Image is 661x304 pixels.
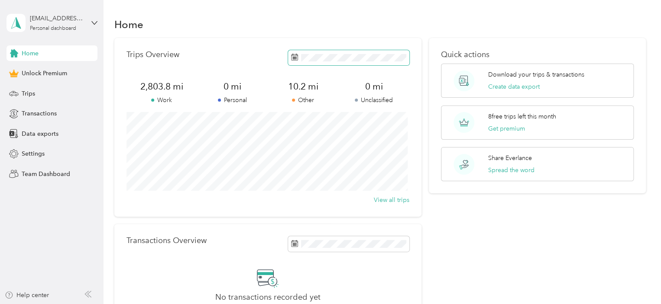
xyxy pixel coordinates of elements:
span: Data exports [22,129,58,138]
div: Personal dashboard [30,26,76,31]
p: Personal [197,96,268,105]
iframe: Everlance-gr Chat Button Frame [612,256,661,304]
span: Trips [22,89,35,98]
p: 8 free trips left this month [488,112,556,121]
span: 0 mi [338,80,409,93]
span: Transactions [22,109,57,118]
p: Trips Overview [126,50,179,59]
button: Spread the word [488,166,535,175]
div: [EMAIL_ADDRESS][DOMAIN_NAME] [30,14,84,23]
button: View all trips [374,195,409,205]
p: Transactions Overview [126,236,207,245]
span: Home [22,49,39,58]
h1: Home [114,20,143,29]
button: Create data export [488,82,540,91]
button: Help center [5,291,49,300]
button: Get premium [488,124,525,133]
p: Unclassified [338,96,409,105]
p: Quick actions [441,50,634,59]
p: Work [126,96,197,105]
span: Unlock Premium [22,69,67,78]
span: 2,803.8 mi [126,80,197,93]
span: Team Dashboard [22,170,70,179]
span: 10.2 mi [268,80,338,93]
span: 0 mi [197,80,268,93]
p: Download your trips & transactions [488,70,584,79]
h2: No transactions recorded yet [215,293,321,302]
span: Settings [22,149,45,158]
p: Share Everlance [488,154,532,163]
p: Other [268,96,338,105]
